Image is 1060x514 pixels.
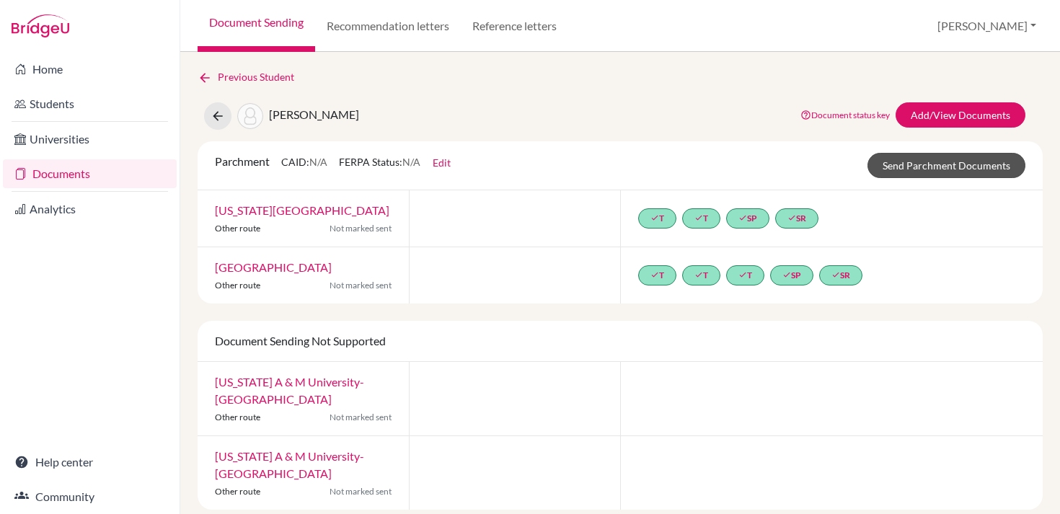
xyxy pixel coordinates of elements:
[638,208,676,229] a: doneT
[867,153,1025,178] a: Send Parchment Documents
[787,213,796,222] i: done
[800,110,890,120] a: Document status key
[3,448,177,477] a: Help center
[3,159,177,188] a: Documents
[726,265,764,285] a: doneT
[3,125,177,154] a: Universities
[402,156,420,168] span: N/A
[3,482,177,511] a: Community
[738,270,747,279] i: done
[432,154,451,171] button: Edit
[896,102,1025,128] a: Add/View Documents
[694,213,703,222] i: done
[12,14,69,37] img: Bridge-U
[330,279,392,292] span: Not marked sent
[215,375,364,406] a: [US_STATE] A & M University-[GEOGRAPHIC_DATA]
[770,265,813,285] a: doneSP
[330,411,392,424] span: Not marked sent
[215,449,364,480] a: [US_STATE] A & M University-[GEOGRAPHIC_DATA]
[330,485,392,498] span: Not marked sent
[682,208,720,229] a: doneT
[3,195,177,223] a: Analytics
[281,156,327,168] span: CAID:
[638,265,676,285] a: doneT
[726,208,769,229] a: doneSP
[215,412,260,422] span: Other route
[3,89,177,118] a: Students
[269,107,359,121] span: [PERSON_NAME]
[215,280,260,291] span: Other route
[775,208,818,229] a: doneSR
[650,213,659,222] i: done
[215,154,270,168] span: Parchment
[831,270,840,279] i: done
[215,334,386,347] span: Document Sending Not Supported
[694,270,703,279] i: done
[309,156,327,168] span: N/A
[215,203,389,217] a: [US_STATE][GEOGRAPHIC_DATA]
[931,12,1043,40] button: [PERSON_NAME]
[215,486,260,497] span: Other route
[215,223,260,234] span: Other route
[215,260,332,274] a: [GEOGRAPHIC_DATA]
[330,222,392,235] span: Not marked sent
[782,270,791,279] i: done
[650,270,659,279] i: done
[198,69,306,85] a: Previous Student
[339,156,420,168] span: FERPA Status:
[3,55,177,84] a: Home
[682,265,720,285] a: doneT
[819,265,862,285] a: doneSR
[738,213,747,222] i: done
